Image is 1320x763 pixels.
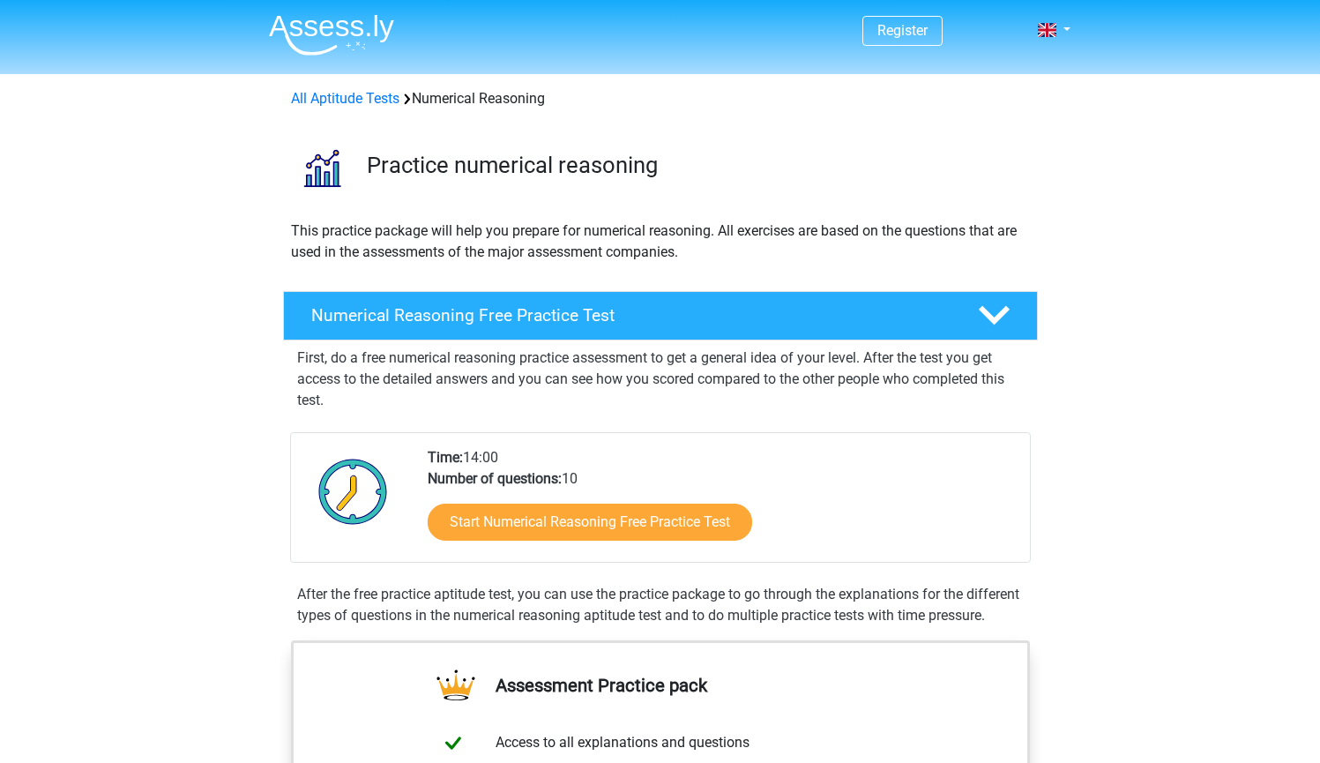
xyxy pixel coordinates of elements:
[276,291,1045,340] a: Numerical Reasoning Free Practice Test
[309,447,398,535] img: Clock
[297,348,1024,411] p: First, do a free numerical reasoning practice assessment to get a general idea of your level. Aft...
[284,131,359,206] img: numerical reasoning
[311,305,950,325] h4: Numerical Reasoning Free Practice Test
[877,22,928,39] a: Register
[269,14,394,56] img: Assessly
[291,221,1030,263] p: This practice package will help you prepare for numerical reasoning. All exercises are based on t...
[428,470,562,487] b: Number of questions:
[428,449,463,466] b: Time:
[428,504,752,541] a: Start Numerical Reasoning Free Practice Test
[284,88,1037,109] div: Numerical Reasoning
[414,447,1029,562] div: 14:00 10
[291,90,399,107] a: All Aptitude Tests
[367,152,1024,179] h3: Practice numerical reasoning
[290,584,1031,626] div: After the free practice aptitude test, you can use the practice package to go through the explana...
